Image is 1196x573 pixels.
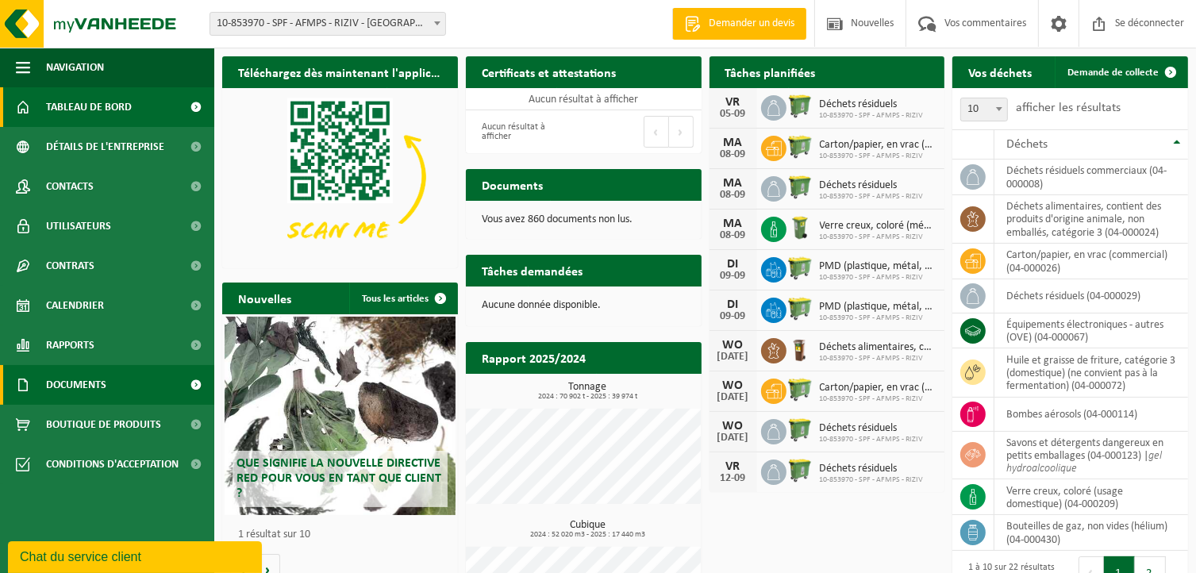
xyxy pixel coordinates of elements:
[238,294,291,306] font: Nouvelles
[482,299,601,311] font: Aucune donnée disponible.
[723,420,744,433] font: WO
[724,217,743,230] font: MA
[1006,409,1137,421] font: bombes aérosols (04-000114)
[362,294,429,304] font: Tous les articles
[217,17,463,29] font: 10-853970 - SPF - AFMPS - RIZIV - [GEOGRAPHIC_DATA]
[225,317,456,515] a: Que signifie la nouvelle directive RED pour vous en tant que client ?
[1006,249,1167,274] font: carton/papier, en vrac (commercial) (04-000026)
[960,98,1008,121] span: 10
[1055,56,1186,88] a: Demande de collecte
[968,67,1032,80] font: Vos déchets
[238,67,529,80] font: Téléchargez dès maintenant l'application Vanheede+ !
[1006,437,1163,462] font: savons et détergents dangereux en petits emballages (04-000123) |
[786,457,813,484] img: WB-0770-HPE-GN-50
[570,519,606,531] font: Cubique
[709,17,794,29] font: Demander un devis
[820,111,924,120] font: 10-853970 - SPF - AFMPS - RIZIV
[1067,67,1159,78] font: Demande de collecte
[820,435,924,444] font: 10-853970 - SPF - AFMPS - RIZIV
[820,152,924,160] font: 10-853970 - SPF - AFMPS - RIZIV
[724,177,743,190] font: MA
[482,213,633,225] font: Vous avez 860 documents non lus.
[820,422,898,434] font: Déchets résiduels
[46,340,94,352] font: Rapports
[820,179,898,191] font: Déchets résiduels
[1006,485,1123,510] font: verre creux, coloré (usage domestique) (04-000209)
[1006,354,1175,392] font: huile et graisse de friture, catégorie 3 (domestique) (ne convient pas à la fermentation) (04-000...
[1006,201,1161,239] font: déchets alimentaires, contient des produits d'origine animale, non emballés, catégorie 3 (04-000024)
[728,258,739,271] font: DI
[1016,102,1121,114] font: afficher les résultats
[717,391,749,403] font: [DATE]
[721,310,746,322] font: 09-09
[669,116,694,148] button: Suivant
[717,432,749,444] font: [DATE]
[721,229,746,241] font: 08-09
[820,233,924,241] font: 10-853970 - SPF - AFMPS - RIZIV
[721,189,746,201] font: 08-09
[46,419,161,431] font: Boutique de produits
[1115,17,1184,29] font: Se déconnecter
[820,139,975,151] font: Carton/papier, en vrac (entreprise)
[786,295,813,322] img: WB-0660-HPE-GN-50
[237,457,441,500] font: Que signifie la nouvelle directive RED pour vous en tant que client ?
[786,174,813,201] img: WB-0770-HPE-GN-50
[482,67,616,80] font: Certificats et attestations
[786,93,813,120] img: WB-0770-HPE-GN-50
[46,102,132,113] font: Tableau de bord
[538,392,637,401] font: 2024 : 70 902 t - 2025 : 39 974 t
[1006,290,1140,302] font: déchets résiduels (04-000029)
[820,301,1067,313] font: PMD (plastique, métal, cartons à boissons) (entreprises)
[482,266,583,279] font: Tâches demandées
[961,98,1007,121] span: 10
[820,354,924,363] font: 10-853970 - SPF - AFMPS - RIZIV
[724,137,743,149] font: MA
[728,298,739,311] font: DI
[46,221,111,233] font: Utilisateurs
[723,339,744,352] font: WO
[968,563,1055,572] font: 1 à 10 sur 22 résultats
[46,300,104,312] font: Calendrier
[1006,165,1167,190] font: déchets résiduels commerciaux (04-000008)
[222,88,458,265] img: Téléchargez l'application VHEPlus
[46,62,104,74] font: Navigation
[721,270,746,282] font: 09-09
[725,67,816,80] font: Tâches planifiées
[46,181,94,193] font: Contacts
[786,336,813,363] img: WB-0140-HPE-BN-06
[210,13,445,35] span: 10-853970 - SPF - AFMPS - RIZIV - BRUXELLES
[1006,450,1162,475] font: gel hydroalcoolique
[46,459,179,471] font: Conditions d'acceptation
[851,17,894,29] font: Nouvelles
[820,273,924,282] font: 10-853970 - SPF - AFMPS - RIZIV
[530,530,645,539] font: 2024 : 52 020 m3 - 2025 : 17 440 m3
[820,220,954,232] font: Verre creux, coloré (ménager)
[482,180,543,193] font: Documents
[644,116,669,148] button: Précédent
[786,255,813,282] img: WB-0660-HPE-GN-50
[46,260,94,272] font: Contrats
[672,8,806,40] a: Demander un devis
[1006,138,1048,151] font: Déchets
[717,351,749,363] font: [DATE]
[482,122,545,141] font: Aucun résultat à afficher
[726,460,740,473] font: VR
[820,475,924,484] font: 10-853970 - SPF - AFMPS - RIZIV
[46,141,164,153] font: Détails de l'entreprise
[820,260,1067,272] font: PMD (plastique, métal, cartons à boissons) (entreprises)
[1006,319,1163,344] font: équipements électroniques - autres (OVE) (04-000067)
[820,313,924,322] font: 10-853970 - SPF - AFMPS - RIZIV
[967,103,979,115] font: 10
[1006,521,1167,545] font: bouteilles de gaz, non vides (hélium) (04-000430)
[210,12,446,36] span: 10-853970 - SPF - AFMPS - RIZIV - BRUXELLES
[820,394,924,403] font: 10-853970 - SPF - AFMPS - RIZIV
[786,133,813,160] img: WB-0660-HPE-GN-50
[820,192,924,201] font: 10-853970 - SPF - AFMPS - RIZIV
[529,94,638,106] font: Aucun résultat à afficher
[786,376,813,403] img: WB-0660-HPE-GN-50
[568,381,606,393] font: Tonnage
[349,283,456,314] a: Tous les articles
[721,472,746,484] font: 12-09
[721,108,746,120] font: 05-09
